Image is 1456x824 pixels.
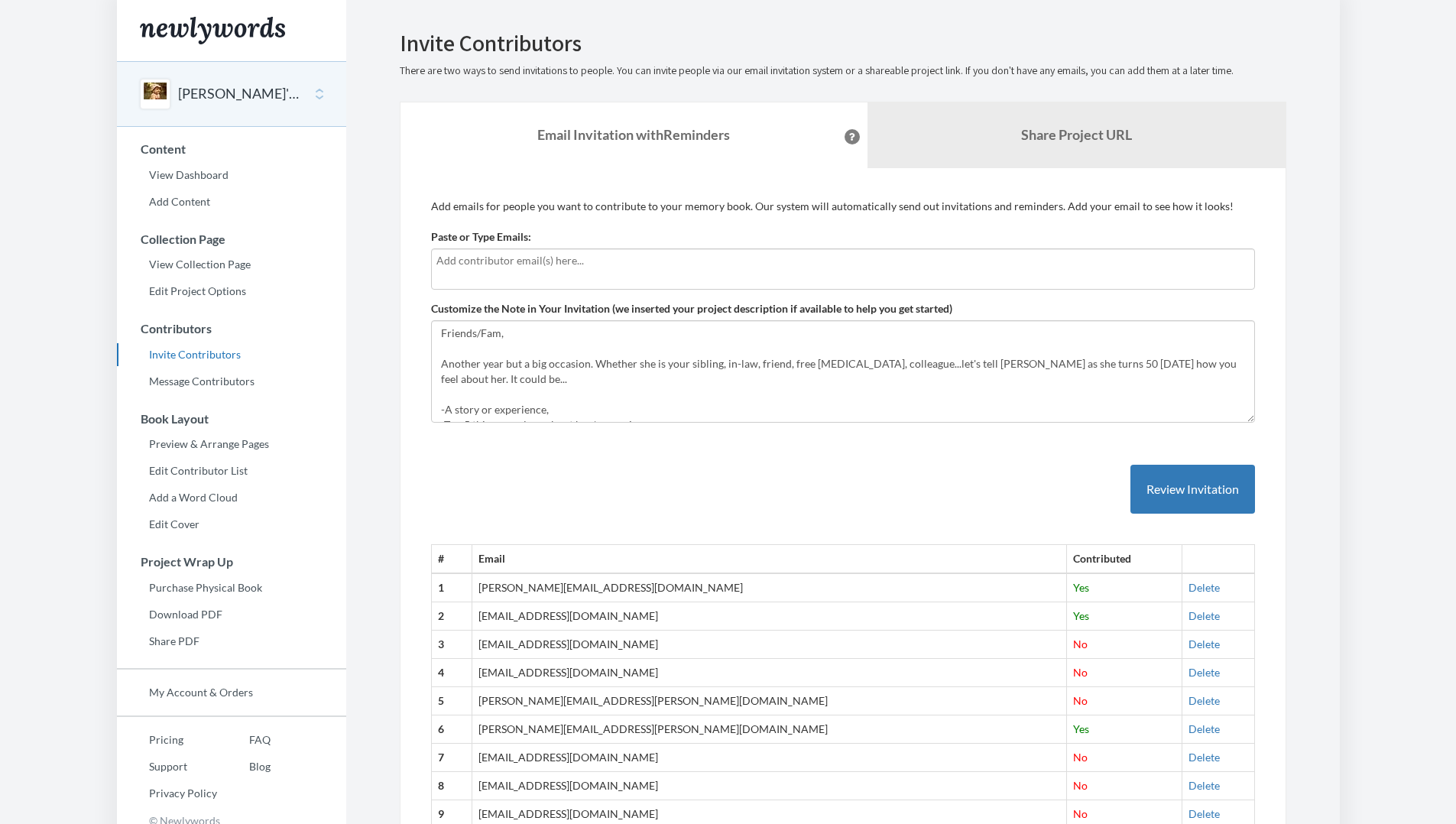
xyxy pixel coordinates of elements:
a: Edit Contributor List [117,459,346,482]
a: Delete [1188,694,1220,707]
a: Download PDF [117,603,346,626]
span: No [1073,751,1088,764]
textarea: Friends/Fam, Another year but a big occasion. Whether she is your sibling, in-law, friend, free [... [431,320,1255,423]
a: Delete [1188,722,1220,735]
span: Yes [1073,581,1089,594]
span: No [1073,807,1088,820]
th: 5 [431,687,472,715]
p: Add emails for people you want to contribute to your memory book. Our system will automatically s... [431,199,1255,214]
a: My Account & Orders [117,681,346,704]
a: Support [117,755,217,778]
a: Invite Contributors [117,343,346,366]
strong: Email Invitation with Reminders [537,126,730,143]
a: Add Content [117,190,346,213]
a: Edit Project Options [117,280,346,303]
a: Blog [217,755,271,778]
th: 3 [431,631,472,659]
button: Review Invitation [1130,465,1255,514]
span: No [1073,694,1088,707]
a: View Collection Page [117,253,346,276]
h3: Book Layout [118,412,346,426]
td: [EMAIL_ADDRESS][DOMAIN_NAME] [472,659,1067,687]
a: Add a Word Cloud [117,486,346,509]
td: [EMAIL_ADDRESS][DOMAIN_NAME] [472,602,1067,631]
a: Purchase Physical Book [117,576,346,599]
th: 4 [431,659,472,687]
th: 6 [431,715,472,744]
a: Delete [1188,779,1220,792]
th: 7 [431,744,472,772]
h2: Invite Contributors [400,31,1286,56]
td: [EMAIL_ADDRESS][DOMAIN_NAME] [472,772,1067,800]
th: 2 [431,602,472,631]
h3: Collection Page [118,232,346,246]
span: No [1073,779,1088,792]
a: Privacy Policy [117,782,217,805]
span: No [1073,666,1088,679]
a: Preview & Arrange Pages [117,433,346,456]
span: Yes [1073,609,1089,622]
label: Customize the Note in Your Invitation (we inserted your project description if available to help ... [431,301,952,316]
a: Share PDF [117,630,346,653]
a: Delete [1188,666,1220,679]
p: There are two ways to send invitations to people. You can invite people via our email invitation ... [400,63,1286,79]
th: 8 [431,772,472,800]
a: Edit Cover [117,513,346,536]
b: Share Project URL [1021,126,1132,143]
span: Yes [1073,722,1089,735]
a: FAQ [217,728,271,751]
a: Delete [1188,581,1220,594]
a: View Dashboard [117,164,346,187]
h3: Contributors [118,322,346,336]
h3: Project Wrap Up [118,555,346,569]
a: Delete [1188,751,1220,764]
button: [PERSON_NAME]'s 50th [178,84,302,104]
span: No [1073,637,1088,650]
th: # [431,545,472,573]
a: Message Contributors [117,370,346,393]
a: Delete [1188,609,1220,622]
a: Pricing [117,728,217,751]
td: [PERSON_NAME][EMAIL_ADDRESS][PERSON_NAME][DOMAIN_NAME] [472,687,1067,715]
th: 1 [431,573,472,602]
h3: Content [118,142,346,156]
td: [EMAIL_ADDRESS][DOMAIN_NAME] [472,631,1067,659]
th: Email [472,545,1067,573]
img: Newlywords logo [140,17,285,44]
input: Add contributor email(s) here... [436,252,1250,269]
td: [EMAIL_ADDRESS][DOMAIN_NAME] [472,744,1067,772]
td: [PERSON_NAME][EMAIL_ADDRESS][DOMAIN_NAME] [472,573,1067,602]
td: [PERSON_NAME][EMAIL_ADDRESS][PERSON_NAME][DOMAIN_NAME] [472,715,1067,744]
label: Paste or Type Emails: [431,229,531,245]
a: Delete [1188,807,1220,820]
a: Delete [1188,637,1220,650]
th: Contributed [1067,545,1182,573]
